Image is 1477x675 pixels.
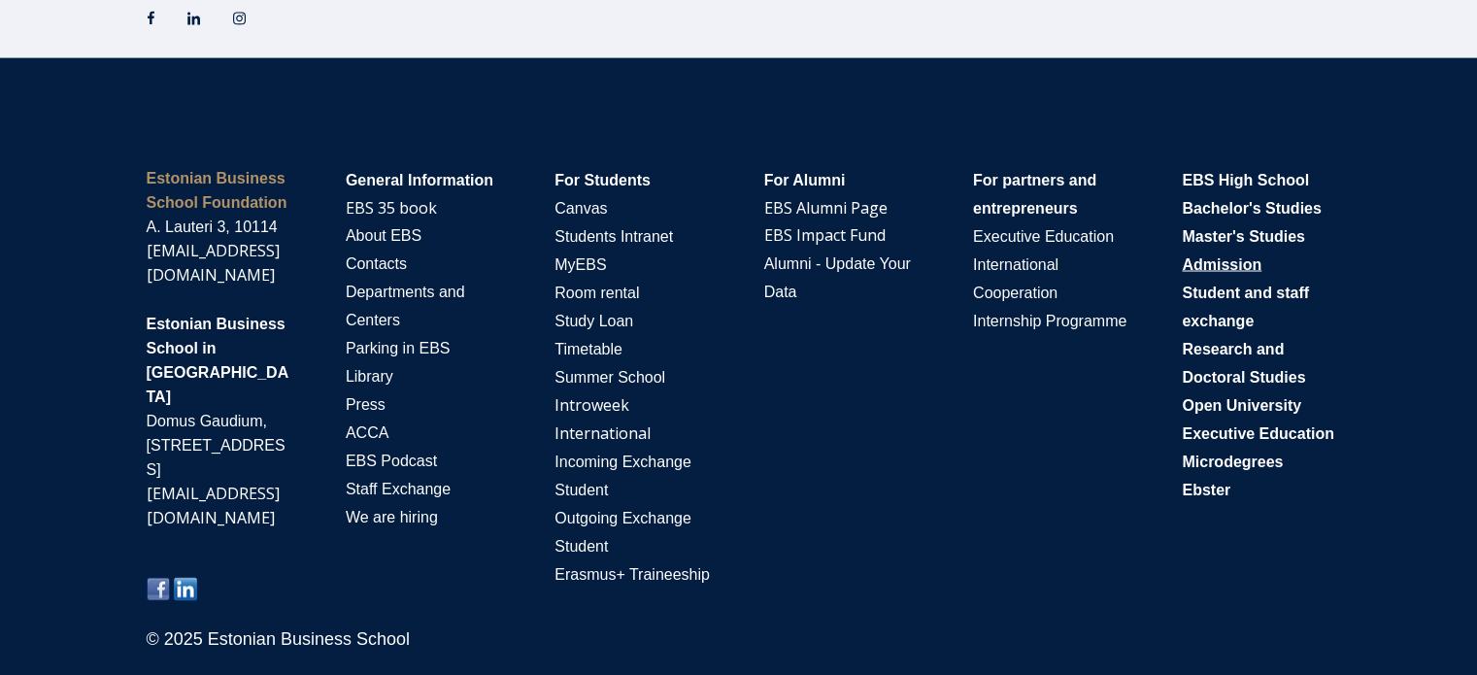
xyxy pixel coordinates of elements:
[346,480,451,496] font: Staff Exchange
[1182,196,1321,218] a: Bachelor's Studies
[1182,284,1309,328] font: Student and staff exchange
[1182,424,1334,441] font: Executive Education
[346,367,393,384] font: Library
[554,509,691,554] font: Outgoing Exchange Student
[147,482,280,527] a: [EMAIL_ADDRESS][DOMAIN_NAME]
[554,255,606,272] font: MyEBS
[973,255,1058,300] font: International Cooperation
[973,171,1096,216] font: For partners and entrepreneurs
[973,309,1126,330] a: Internship Programme
[554,450,691,499] a: Incoming Exchange Student
[973,253,1058,302] a: International Cooperation
[973,227,1114,244] font: Executive Education
[764,196,888,218] a: EBS Alumni Page
[1182,340,1305,385] font: Research and Doctoral Studies
[554,565,710,582] font: Erasmus+ Traineeship
[346,392,386,414] a: Press
[559,393,629,415] a: ntroweek
[554,453,691,497] font: Incoming Exchange Student
[147,315,289,404] font: Estonian Business School in [GEOGRAPHIC_DATA]
[554,562,710,584] a: Erasmus+ Traineeship
[346,364,393,386] a: Library
[559,422,651,443] a: nternational
[346,280,465,329] a: Departments and Centers
[346,196,437,218] a: EBS 35 book
[554,309,633,330] a: Study Loan
[346,171,493,187] font: General Information
[346,449,437,470] a: EBS Podcast
[1182,337,1305,387] a: Research and Doctoral Studies
[764,223,886,245] a: EBS Impact Fund
[554,340,622,356] font: Timetable
[346,223,421,245] a: About EBS
[147,169,287,210] font: Estonian Business School Foundation
[554,337,622,358] a: Timetable
[1182,393,1301,415] a: Open University
[554,199,607,216] font: Canvas
[554,281,639,302] a: Room rental
[554,312,633,328] font: Study Loan
[1182,478,1230,499] a: Ebster
[1182,396,1301,413] font: Open University
[346,254,407,271] font: Contacts
[973,224,1114,246] a: Executive Education
[346,505,438,526] a: We are hiring
[147,577,170,600] img: Share on Facebook
[346,252,407,273] a: Contacts
[1182,168,1309,189] a: EBS High School
[554,506,691,556] a: Outgoing Exchange Student
[554,196,607,218] a: Canvas
[147,412,285,477] font: Domus Gaudium, [STREET_ADDRESS]
[1182,227,1305,244] font: Master's Studies
[1182,171,1309,187] font: EBS High School
[147,628,410,648] font: © 2025 Estonian Business School
[1182,453,1283,469] font: Microdegrees
[346,395,386,412] font: Press
[346,508,438,524] font: We are hiring
[973,312,1126,328] font: Internship Programme
[1182,481,1230,497] font: Ebster
[346,339,451,355] font: Parking in EBS
[346,421,388,442] a: ACCA
[554,424,558,441] font: I
[1182,422,1334,443] a: Executive Education
[1182,255,1261,272] a: Admission
[554,368,665,385] font: Summer School
[554,365,665,387] a: Summer School
[147,218,278,234] font: A. Lauteri 3, 10114
[764,254,911,299] font: Alumni - Update Your Data
[764,171,846,187] font: For Alumni
[1182,199,1321,216] font: Bachelor's Studies
[554,253,606,274] a: MyEBS
[1182,450,1283,471] a: Microdegrees
[346,283,465,327] font: Departments and Centers
[346,226,421,243] font: About EBS
[554,284,639,300] font: Room rental
[1182,224,1305,246] a: Master's Studies
[346,336,451,357] a: Parking in EBS
[554,396,558,413] font: I
[346,452,437,468] font: EBS Podcast
[554,227,673,244] font: Students Intranet
[554,224,673,246] a: Students Intranet
[346,423,388,440] font: ACCA
[147,239,280,285] a: [EMAIL_ADDRESS][DOMAIN_NAME]
[1182,281,1309,330] a: Student and staff exchange
[174,577,197,600] img: Share on LinkedIn
[554,171,651,187] font: For Students
[346,477,451,498] a: Staff Exchange
[764,252,911,301] a: Alumni - Update Your Data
